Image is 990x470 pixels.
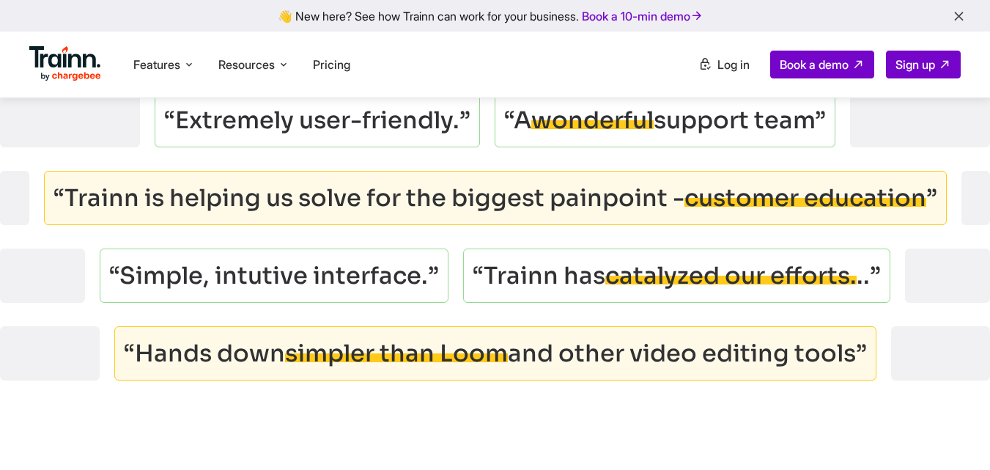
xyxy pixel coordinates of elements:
[780,57,849,72] span: Book a demo
[155,93,480,147] p: “Extremely user-friendly.”
[917,400,990,470] iframe: Chat Widget
[44,171,947,225] p: “Trainn is helping us solve for the biggest painpoint - ”
[605,261,857,290] span: catalyzed our efforts.
[886,51,961,78] a: Sign up
[531,106,654,135] span: wonderful
[895,57,935,72] span: Sign up
[717,57,750,72] span: Log in
[9,9,981,23] div: 👋 New here? See how Trainn can work for your business.
[690,51,758,78] a: Log in
[579,6,706,26] a: Book a 10-min demo
[684,183,926,213] span: customer education
[917,400,990,470] div: Widget de chat
[285,339,508,368] span: simpler than Loom
[495,93,835,147] p: “A support team”
[313,57,350,72] a: Pricing
[218,56,275,73] span: Resources
[114,326,876,381] p: “Hands down and other video editing tools”
[100,249,448,303] p: “Simple, intutive interface.”
[770,51,874,78] a: Book a demo
[133,56,180,73] span: Features
[463,249,890,303] p: “Trainn has ..”
[29,46,101,81] img: Trainn Logo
